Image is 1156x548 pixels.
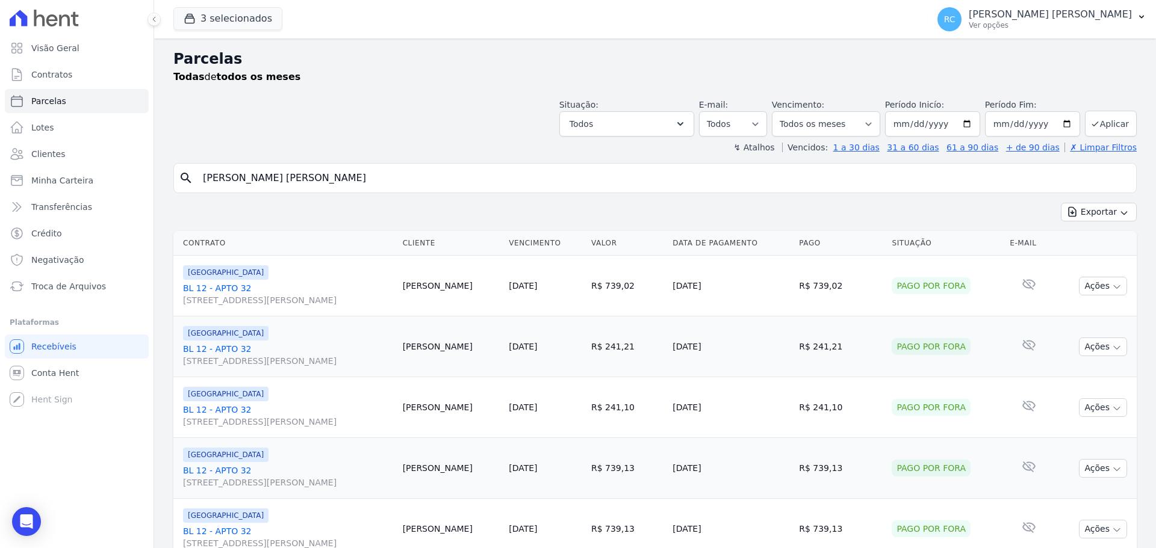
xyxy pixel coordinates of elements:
[586,231,668,256] th: Valor
[31,174,93,186] span: Minha Carteira
[398,231,505,256] th: Cliente
[1064,143,1137,152] a: ✗ Limpar Filtros
[398,316,505,377] td: [PERSON_NAME]
[1085,111,1137,137] button: Aplicar
[509,463,537,473] a: [DATE]
[887,231,1005,256] th: Situação
[946,143,998,152] a: 61 a 90 dias
[509,524,537,534] a: [DATE]
[782,143,828,152] label: Vencidos:
[509,281,537,291] a: [DATE]
[794,316,887,377] td: R$ 241,21
[892,520,971,537] div: Pago por fora
[5,361,149,385] a: Conta Hent
[5,274,149,298] a: Troca de Arquivos
[5,63,149,87] a: Contratos
[509,342,537,351] a: [DATE]
[183,355,393,367] span: [STREET_ADDRESS][PERSON_NAME]
[5,89,149,113] a: Parcelas
[885,100,944,109] label: Período Inicío:
[183,265,269,280] span: [GEOGRAPHIC_DATA]
[833,143,880,152] a: 1 a 30 dias
[31,340,76,353] span: Recebíveis
[173,48,1137,70] h2: Parcelas
[31,122,54,134] span: Lotes
[559,111,694,137] button: Todos
[5,36,149,60] a: Visão Geral
[969,20,1132,30] p: Ver opções
[944,15,956,23] span: RC
[892,460,971,476] div: Pago por fora
[196,166,1131,190] input: Buscar por nome do lote ou do cliente
[217,71,301,82] strong: todos os meses
[668,377,794,438] td: [DATE]
[5,248,149,272] a: Negativação
[668,316,794,377] td: [DATE]
[5,221,149,245] a: Crédito
[668,256,794,316] td: [DATE]
[504,231,586,256] th: Vencimento
[183,508,269,523] span: [GEOGRAPHIC_DATA]
[31,254,84,266] span: Negativação
[398,438,505,499] td: [PERSON_NAME]
[1079,459,1127,478] button: Ações
[559,100,598,109] label: Situação:
[668,231,794,256] th: Data de Pagamento
[586,256,668,316] td: R$ 739,02
[31,95,66,107] span: Parcelas
[570,117,593,131] span: Todos
[31,148,65,160] span: Clientes
[183,326,269,340] span: [GEOGRAPHIC_DATA]
[586,377,668,438] td: R$ 241,10
[794,231,887,256] th: Pago
[183,387,269,401] span: [GEOGRAPHIC_DATA]
[586,316,668,377] td: R$ 241,21
[31,367,79,379] span: Conta Hent
[5,334,149,359] a: Recebíveis
[179,171,193,185] i: search
[183,476,393,488] span: [STREET_ADDRESS][PERSON_NAME]
[733,143,774,152] label: ↯ Atalhos
[173,7,282,30] button: 3 selecionados
[31,201,92,213] span: Transferências
[31,69,72,81] span: Contratos
[892,277,971,294] div: Pago por fora
[887,143,939,152] a: 31 a 60 dias
[183,282,393,306] a: BL 12 - APTO 32[STREET_ADDRESS][PERSON_NAME]
[173,70,300,84] p: de
[398,256,505,316] td: [PERSON_NAME]
[183,343,393,367] a: BL 12 - APTO 32[STREET_ADDRESS][PERSON_NAME]
[794,377,887,438] td: R$ 241,10
[1061,203,1137,221] button: Exportar
[173,231,398,256] th: Contrato
[928,2,1156,36] button: RC [PERSON_NAME] [PERSON_NAME] Ver opções
[794,438,887,499] td: R$ 739,13
[1079,277,1127,295] button: Ações
[31,227,62,239] span: Crédito
[183,464,393,488] a: BL 12 - APTO 32[STREET_ADDRESS][PERSON_NAME]
[398,377,505,438] td: [PERSON_NAME]
[586,438,668,499] td: R$ 739,13
[183,448,269,462] span: [GEOGRAPHIC_DATA]
[985,99,1080,111] label: Período Fim:
[183,294,393,306] span: [STREET_ADDRESS][PERSON_NAME]
[31,280,106,292] span: Troca de Arquivos
[1006,143,1060,152] a: + de 90 dias
[10,315,144,330] div: Plataformas
[509,402,537,412] a: [DATE]
[1079,398,1127,417] button: Ações
[5,195,149,219] a: Transferências
[892,338,971,355] div: Pago por fora
[668,438,794,499] td: [DATE]
[5,115,149,140] a: Lotes
[772,100,824,109] label: Vencimento:
[699,100,729,109] label: E-mail:
[1079,520,1127,538] button: Ações
[794,256,887,316] td: R$ 739,02
[5,168,149,192] a: Minha Carteira
[5,142,149,166] a: Clientes
[1005,231,1054,256] th: E-mail
[173,71,205,82] strong: Todas
[892,399,971,416] div: Pago por fora
[969,8,1132,20] p: [PERSON_NAME] [PERSON_NAME]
